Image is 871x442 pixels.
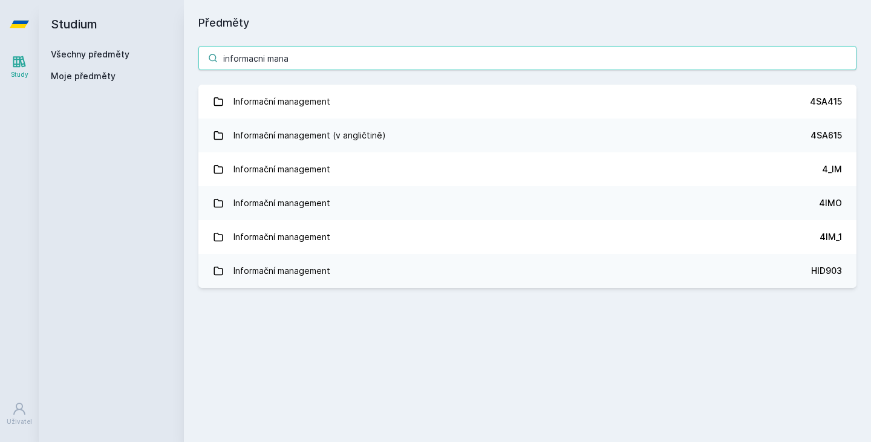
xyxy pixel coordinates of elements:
[198,119,856,152] a: Informační management (v angličtině) 4SA615
[233,259,330,283] div: Informační management
[810,96,842,108] div: 4SA415
[51,49,129,59] a: Všechny předměty
[2,395,36,432] a: Uživatel
[198,220,856,254] a: Informační management 4IM_1
[811,265,842,277] div: HID903
[198,85,856,119] a: Informační management 4SA415
[198,254,856,288] a: Informační management HID903
[198,15,856,31] h1: Předměty
[51,70,116,82] span: Moje předměty
[819,197,842,209] div: 4IMO
[233,89,330,114] div: Informační management
[198,186,856,220] a: Informační management 4IMO
[7,417,32,426] div: Uživatel
[198,46,856,70] input: Název nebo ident předmětu…
[233,157,330,181] div: Informační management
[233,225,330,249] div: Informační management
[822,163,842,175] div: 4_IM
[11,70,28,79] div: Study
[811,129,842,141] div: 4SA615
[233,123,386,148] div: Informační management (v angličtině)
[820,231,842,243] div: 4IM_1
[198,152,856,186] a: Informační management 4_IM
[233,191,330,215] div: Informační management
[2,48,36,85] a: Study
